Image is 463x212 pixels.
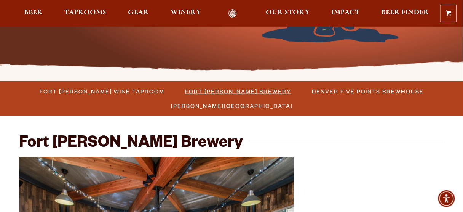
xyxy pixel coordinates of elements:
span: Beer Finder [381,10,429,16]
span: Denver Five Points Brewhouse [312,86,424,97]
span: Fort [PERSON_NAME] Brewery [185,86,291,97]
a: Fort [PERSON_NAME] Brewery [180,86,295,97]
a: Winery [166,9,206,18]
span: Impact [331,10,359,16]
a: Beer [19,9,48,18]
a: Odell Home [218,9,247,18]
span: Beer [24,10,43,16]
a: Impact [326,9,364,18]
h2: Fort [PERSON_NAME] Brewery [19,135,243,153]
span: [PERSON_NAME][GEOGRAPHIC_DATA] [171,100,293,111]
span: Taprooms [64,10,106,16]
span: Gear [128,10,149,16]
a: Beer Finder [376,9,434,18]
a: [PERSON_NAME][GEOGRAPHIC_DATA] [166,100,297,111]
span: Fort [PERSON_NAME] Wine Taproom [40,86,164,97]
div: Accessibility Menu [438,190,455,207]
span: Winery [171,10,201,16]
span: Our Story [266,10,310,16]
a: Taprooms [59,9,111,18]
a: Gear [123,9,154,18]
a: Denver Five Points Brewhouse [307,86,428,97]
a: Our Story [261,9,315,18]
a: Fort [PERSON_NAME] Wine Taproom [35,86,168,97]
